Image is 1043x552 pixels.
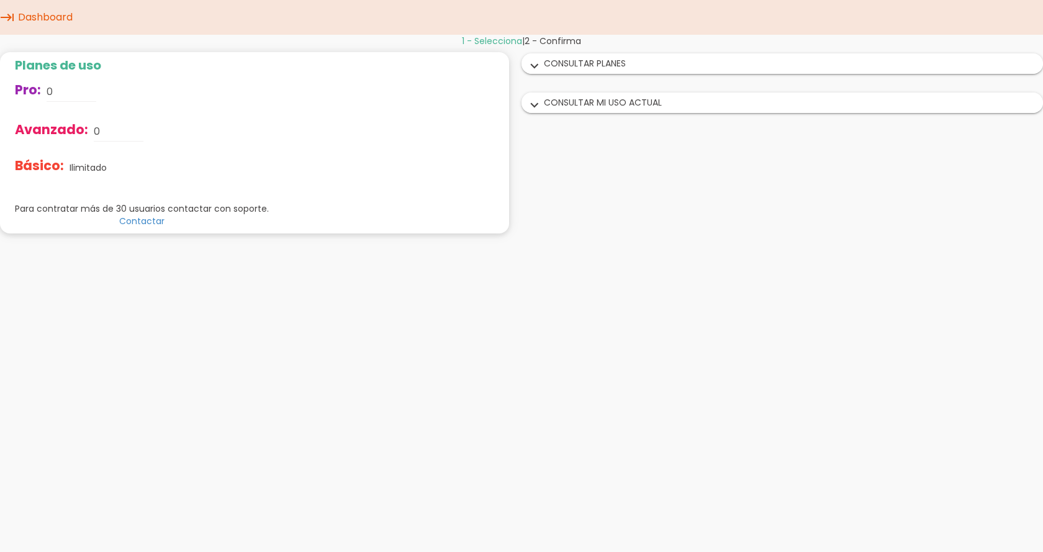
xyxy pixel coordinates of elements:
[70,161,107,174] p: Ilimitado
[15,120,88,138] span: Avanzado:
[525,35,581,47] span: 2 - Confirma
[522,54,1042,73] div: CONSULTAR PLANES
[462,35,522,47] span: 1 - Selecciona
[15,202,269,215] p: Para contratar más de 30 usuarios contactar con soporte.
[15,81,41,99] span: Pro:
[525,58,544,75] i: expand_more
[522,93,1042,112] div: CONSULTAR MI USO ACTUAL
[15,58,269,72] h2: Planes de uso
[119,215,165,227] a: Contactar
[15,156,64,174] span: Básico:
[525,97,544,114] i: expand_more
